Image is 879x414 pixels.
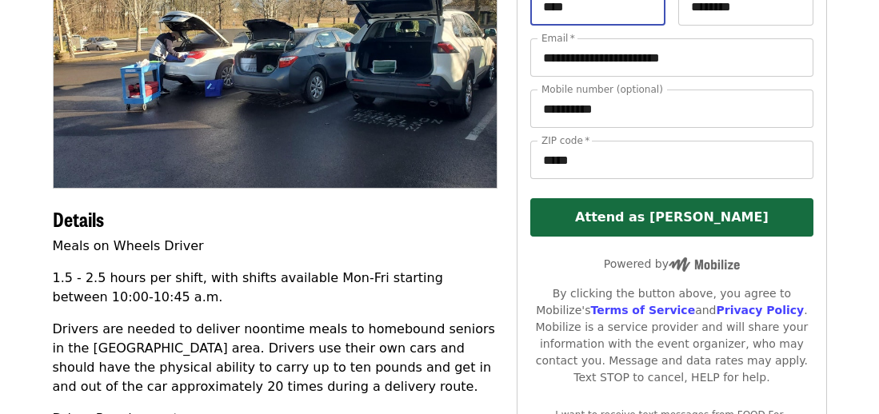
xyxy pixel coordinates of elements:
button: Attend as [PERSON_NAME] [530,198,813,237]
div: By clicking the button above, you agree to Mobilize's and . Mobilize is a service provider and wi... [530,285,813,386]
label: Mobile number (optional) [541,85,663,94]
a: Terms of Service [590,304,695,316]
label: ZIP code [541,136,589,145]
span: Powered by [604,257,740,270]
p: Meals on Wheels Driver [53,237,498,256]
input: Email [530,38,813,77]
p: Drivers are needed to deliver noontime meals to homebound seniors in the [GEOGRAPHIC_DATA] area. ... [53,320,498,396]
img: Powered by Mobilize [669,257,740,272]
label: Email [541,34,575,43]
p: 1.5 - 2.5 hours per shift, with shifts available Mon-Fri starting between 10:00-10:45 a.m. [53,269,498,307]
input: ZIP code [530,141,813,179]
input: Mobile number (optional) [530,90,813,128]
a: Privacy Policy [716,304,804,316]
span: Details [53,205,104,233]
